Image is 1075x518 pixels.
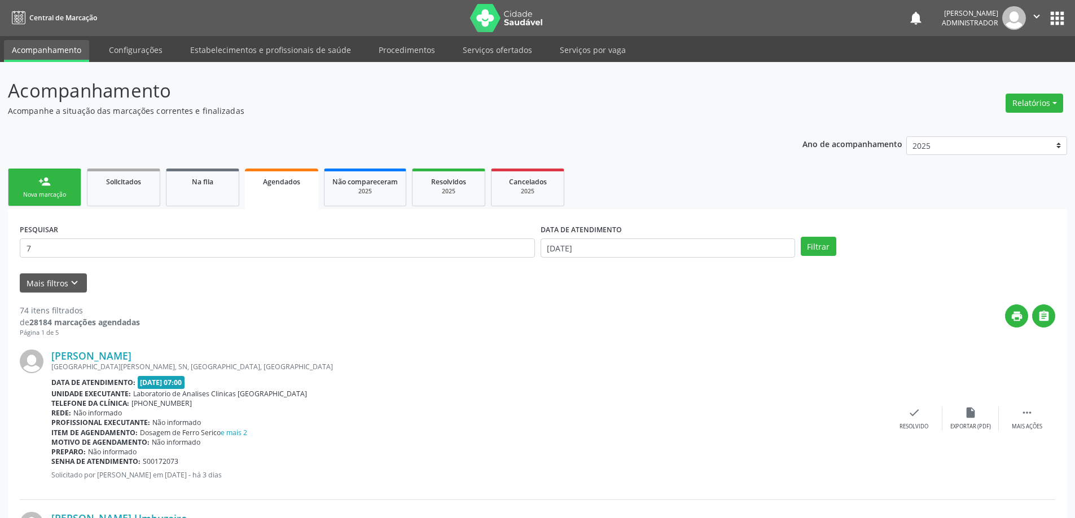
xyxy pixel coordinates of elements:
a: Procedimentos [371,40,443,60]
img: img [1002,6,1026,30]
span: S00172073 [143,457,178,466]
button: notifications [908,10,924,26]
button:  [1026,6,1047,30]
a: Estabelecimentos e profissionais de saúde [182,40,359,60]
span: Não compareceram [332,177,398,187]
div: person_add [38,175,51,188]
b: Preparo: [51,447,86,457]
span: Administrador [942,18,998,28]
b: Rede: [51,408,71,418]
span: Cancelados [509,177,547,187]
i: check [908,406,920,419]
button: Filtrar [801,237,836,256]
div: de [20,316,140,328]
span: Laboratorio de Analises Clinicas [GEOGRAPHIC_DATA] [133,389,307,399]
button: Mais filtroskeyboard_arrow_down [20,273,87,293]
a: Configurações [101,40,170,60]
strong: 28184 marcações agendadas [29,317,140,327]
span: [PHONE_NUMBER] [131,399,192,408]
span: Não informado [88,447,137,457]
span: Dosagem de Ferro Serico [140,428,247,437]
i: insert_drive_file [964,406,977,419]
b: Data de atendimento: [51,378,135,387]
a: Serviços ofertados [455,40,540,60]
b: Profissional executante: [51,418,150,427]
i: print [1011,310,1023,322]
span: Não informado [152,418,201,427]
span: Não informado [152,437,200,447]
a: e mais 2 [221,428,247,437]
span: Agendados [263,177,300,187]
label: PESQUISAR [20,221,58,238]
img: img [20,349,43,373]
a: Central de Marcação [8,8,97,27]
i:  [1030,10,1043,23]
div: Nova marcação [16,191,73,199]
p: Solicitado por [PERSON_NAME] em [DATE] - há 3 dias [51,470,886,480]
button: print [1005,304,1028,327]
i:  [1021,406,1033,419]
div: [GEOGRAPHIC_DATA][PERSON_NAME], SN, [GEOGRAPHIC_DATA], [GEOGRAPHIC_DATA] [51,362,886,371]
a: Acompanhamento [4,40,89,62]
i:  [1038,310,1050,322]
span: Solicitados [106,177,141,187]
span: [DATE] 07:00 [138,376,185,389]
a: Serviços por vaga [552,40,634,60]
span: Na fila [192,177,213,187]
a: [PERSON_NAME] [51,349,131,362]
button: Relatórios [1006,94,1063,113]
b: Senha de atendimento: [51,457,141,466]
div: Resolvido [900,423,928,431]
input: Selecione um intervalo [541,238,795,258]
p: Acompanhamento [8,77,749,105]
span: Não informado [73,408,122,418]
p: Acompanhe a situação das marcações correntes e finalizadas [8,105,749,117]
div: [PERSON_NAME] [942,8,998,18]
div: 74 itens filtrados [20,304,140,316]
b: Unidade executante: [51,389,131,399]
div: Página 1 de 5 [20,328,140,338]
button: apps [1047,8,1067,28]
div: Exportar (PDF) [950,423,991,431]
p: Ano de acompanhamento [802,136,902,150]
b: Item de agendamento: [51,428,138,437]
i: keyboard_arrow_down [68,277,81,289]
b: Motivo de agendamento: [51,437,150,447]
button:  [1032,304,1055,327]
b: Telefone da clínica: [51,399,129,408]
label: DATA DE ATENDIMENTO [541,221,622,238]
div: Mais ações [1012,423,1042,431]
div: 2025 [332,187,398,196]
div: 2025 [420,187,477,196]
span: Resolvidos [431,177,466,187]
span: Central de Marcação [29,13,97,23]
input: Nome, CNS [20,238,535,258]
div: 2025 [499,187,556,196]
